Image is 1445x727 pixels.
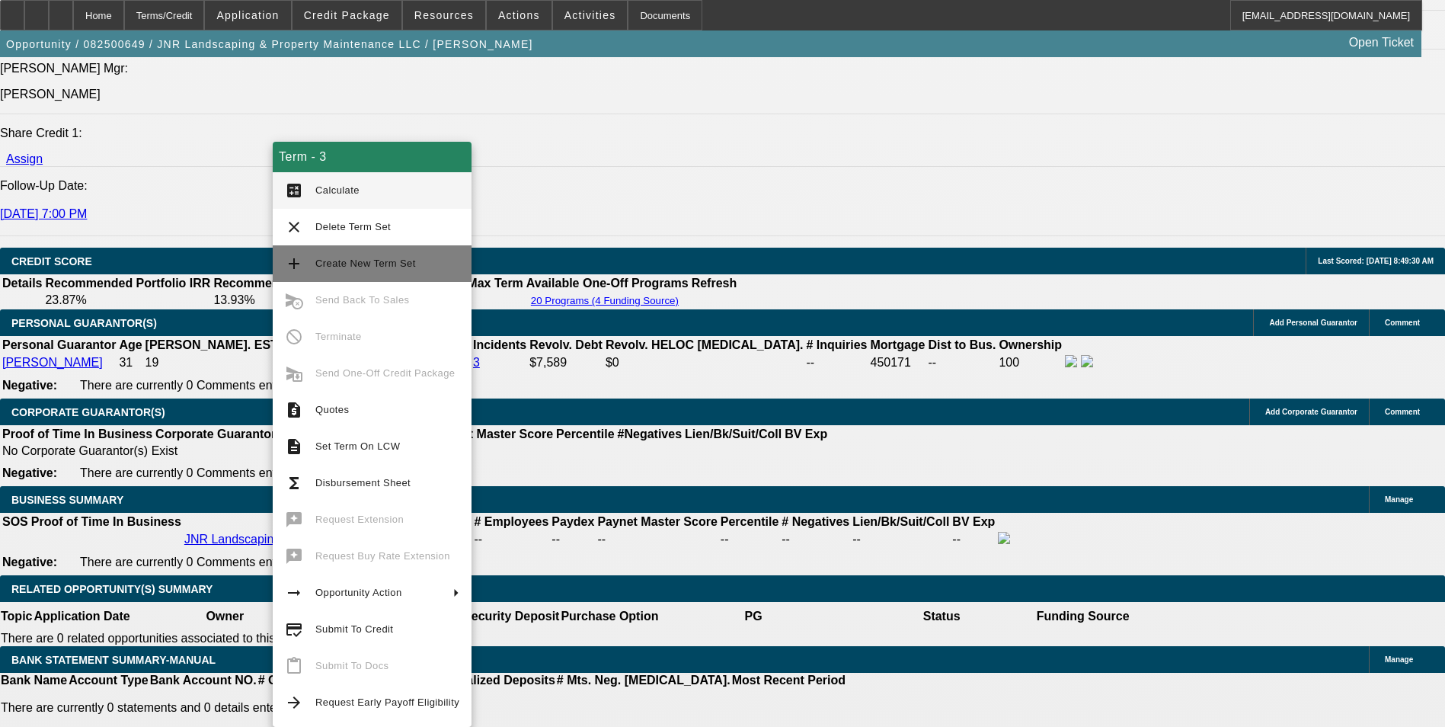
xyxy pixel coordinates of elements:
th: Refresh [691,276,738,291]
th: PG [659,602,847,631]
mat-icon: request_quote [285,401,303,419]
button: Resources [403,1,485,30]
span: Manage [1385,495,1413,504]
td: 13.93% [213,293,374,308]
b: Personal Guarantor [2,338,116,351]
a: Open Ticket [1343,30,1420,56]
th: Recommended One Off IRR [213,276,374,291]
span: CORPORATE GUARANTOR(S) [11,406,165,418]
b: Negative: [2,466,57,479]
td: -- [951,531,996,548]
b: #Negatives [618,428,683,440]
p: There are currently 0 statements and 0 details entered on this opportunity [1,701,846,715]
img: facebook-icon.png [1065,355,1077,367]
mat-icon: clear [285,218,303,236]
td: No Corporate Guarantor(s) Exist [2,444,834,459]
b: Negative: [2,556,57,568]
span: Set Term On LCW [315,440,400,452]
span: Request Early Payoff Eligibility [315,697,459,708]
span: There are currently 0 Comments entered on this opportunity [80,379,403,392]
a: 3 [473,356,480,369]
div: -- [597,533,717,546]
span: BANK STATEMENT SUMMARY-MANUAL [11,654,216,666]
a: Assign [6,152,43,165]
button: Activities [553,1,628,30]
th: Most Recent Period [731,673,846,688]
b: Lien/Bk/Suit/Coll [852,515,949,528]
th: Recommended Portfolio IRR [44,276,211,291]
b: # Inquiries [806,338,867,351]
span: -- [475,533,483,546]
b: Age [119,338,142,351]
b: Ownership [999,338,1062,351]
a: [PERSON_NAME] [2,356,103,369]
mat-icon: arrow_forward [285,693,303,712]
b: [PERSON_NAME]. EST [145,338,278,351]
td: -- [805,354,868,371]
b: Paydex [551,515,594,528]
th: Proof of Time In Business [30,514,182,530]
th: Application Date [33,602,130,631]
span: Resources [414,9,474,21]
th: Available One-Off Programs [526,276,689,291]
span: BUSINESS SUMMARY [11,494,123,506]
b: Percentile [556,428,614,440]
a: JNR Landscaping & Property Maintenance LLC [184,533,440,546]
mat-icon: add [285,255,303,273]
span: Add Corporate Guarantor [1265,408,1357,416]
b: Percentile [721,515,778,528]
span: Application [216,9,279,21]
button: Application [205,1,290,30]
td: 100 [998,354,1063,371]
span: Disbursement Sheet [315,477,411,488]
img: linkedin-icon.png [1081,355,1093,367]
div: -- [782,533,849,546]
td: -- [928,354,997,371]
mat-icon: arrow_right_alt [285,584,303,602]
th: Funding Source [1036,602,1130,631]
b: # Employees [475,515,549,528]
td: 31 [118,354,142,371]
b: Revolv. HELOC [MEDICAL_DATA]. [606,338,804,351]
th: Account Type [68,673,149,688]
b: Dist to Bus. [929,338,996,351]
td: 23.87% [44,293,211,308]
span: Calculate [315,184,360,196]
mat-icon: credit_score [285,620,303,639]
th: SOS [2,514,29,530]
button: 20 Programs (4 Funding Source) [526,294,683,307]
span: Delete Term Set [315,221,391,232]
th: # Mts. Neg. [MEDICAL_DATA]. [556,673,731,688]
span: Create New Term Set [315,258,416,269]
span: Comment [1385,319,1420,327]
span: There are currently 0 Comments entered on this opportunity [80,556,403,568]
b: Paynet Master Score [597,515,717,528]
b: Revolv. Debt [529,338,603,351]
b: Incidents [473,338,526,351]
span: Actions [498,9,540,21]
span: CREDIT SCORE [11,255,92,267]
td: $0 [605,354,804,371]
b: # Negatives [782,515,849,528]
span: PERSONAL GUARANTOR(S) [11,317,157,329]
mat-icon: calculate [285,181,303,200]
span: RELATED OPPORTUNITY(S) SUMMARY [11,583,213,595]
td: $7,589 [529,354,603,371]
b: Mortgage [871,338,926,351]
b: BV Exp [952,515,995,528]
td: -- [551,531,595,548]
button: Actions [487,1,551,30]
th: Status [848,602,1036,631]
th: # Of Periods [257,673,331,688]
mat-icon: description [285,437,303,456]
span: Manage [1385,655,1413,664]
img: facebook-icon.png [998,532,1010,544]
td: 450171 [870,354,926,371]
mat-icon: functions [285,474,303,492]
span: Quotes [315,404,349,415]
th: Security Deposit [462,602,560,631]
span: Last Scored: [DATE] 8:49:30 AM [1318,257,1434,265]
span: Comment [1385,408,1420,416]
span: Credit Package [304,9,390,21]
span: Activities [564,9,616,21]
